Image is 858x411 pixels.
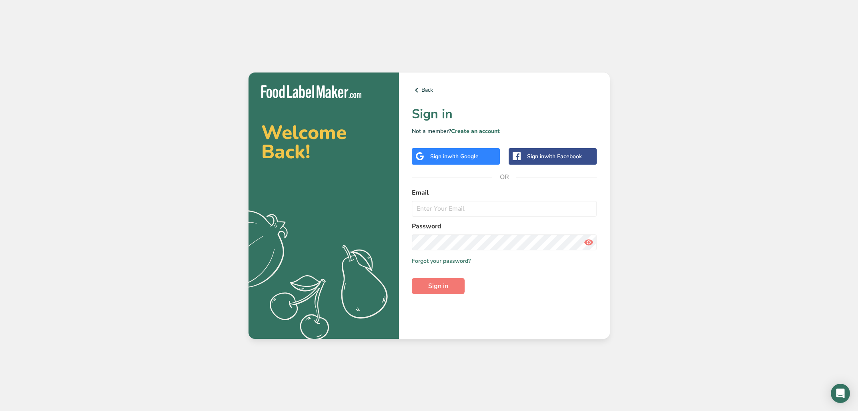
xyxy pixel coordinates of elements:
span: with Google [447,153,479,160]
div: Sign in [527,152,582,161]
button: Sign in [412,278,465,294]
p: Not a member? [412,127,597,135]
span: with Facebook [544,153,582,160]
input: Enter Your Email [412,201,597,217]
div: Open Intercom Messenger [831,384,850,403]
label: Email [412,188,597,197]
span: OR [492,165,516,189]
img: Food Label Maker [261,85,361,99]
span: Sign in [428,281,448,291]
label: Password [412,222,597,231]
h2: Welcome Back! [261,123,386,161]
h1: Sign in [412,105,597,124]
a: Create an account [451,127,500,135]
a: Back [412,85,597,95]
div: Sign in [430,152,479,161]
a: Forgot your password? [412,257,471,265]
